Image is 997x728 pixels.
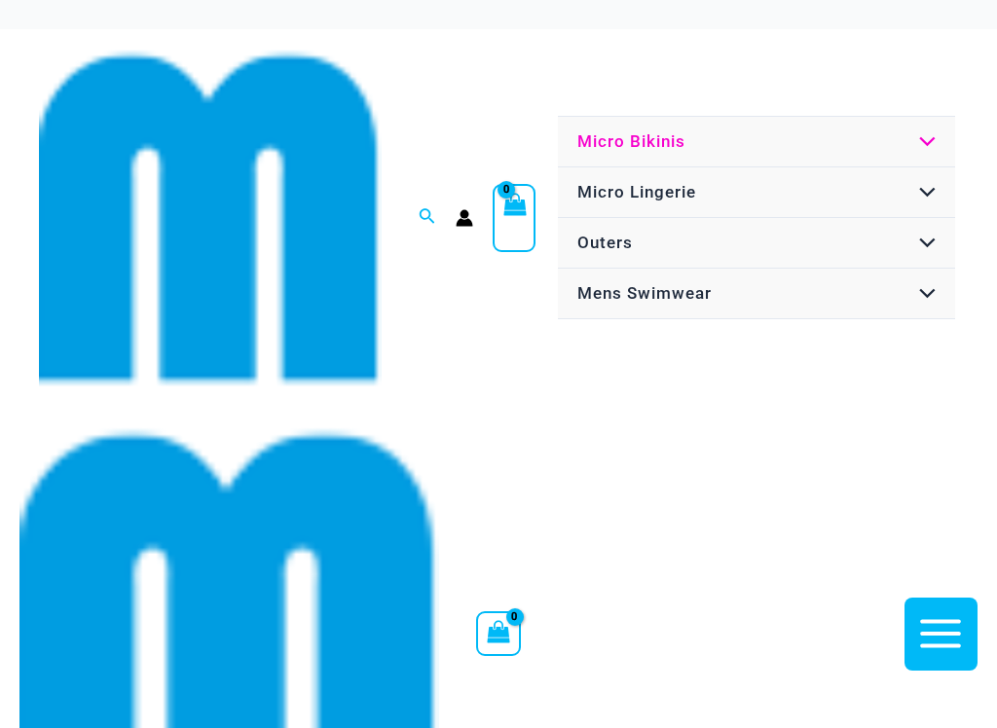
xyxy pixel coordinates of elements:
[419,205,436,230] a: Search icon link
[558,117,955,167] a: Micro BikinisMenu ToggleMenu Toggle
[577,182,696,201] span: Micro Lingerie
[558,269,955,319] a: Mens SwimwearMenu ToggleMenu Toggle
[456,209,473,227] a: Account icon link
[577,283,712,303] span: Mens Swimwear
[558,167,955,218] a: Micro LingerieMenu ToggleMenu Toggle
[555,113,958,322] nav: Site Navigation
[577,233,633,252] span: Outers
[558,218,955,269] a: OutersMenu ToggleMenu Toggle
[577,131,685,151] span: Micro Bikinis
[493,184,535,252] a: View Shopping Cart, empty
[39,47,382,389] img: cropped mm emblem
[476,611,521,656] a: View Shopping Cart, empty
